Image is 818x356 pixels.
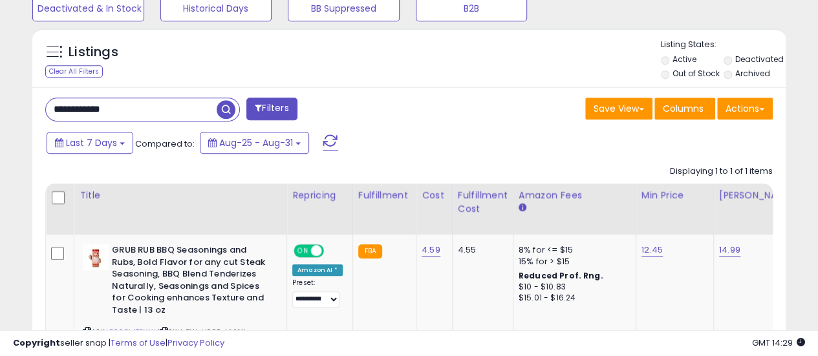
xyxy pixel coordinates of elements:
span: Columns [663,102,704,115]
div: $15.01 - $16.24 [519,293,626,304]
div: Cost [422,189,447,202]
div: Amazon AI * [292,264,343,276]
div: Title [80,189,281,202]
label: Archived [735,68,770,79]
button: Last 7 Days [47,132,133,154]
small: FBA [358,244,382,258]
span: Compared to: [135,138,195,150]
a: Privacy Policy [167,337,224,349]
label: Out of Stock [672,68,719,79]
strong: Copyright [13,337,60,349]
h5: Listings [69,43,118,61]
img: 41pzlKAyo7L._SL40_.jpg [83,244,109,270]
a: 4.59 [422,244,440,257]
span: ON [295,246,311,257]
div: 8% for <= $15 [519,244,626,256]
div: Preset: [292,278,343,308]
div: Repricing [292,189,347,202]
div: Min Price [641,189,708,202]
b: Reduced Prof. Rng. [519,270,603,281]
div: 4.55 [458,244,503,256]
span: 2025-09-8 14:29 GMT [752,337,805,349]
label: Deactivated [735,54,784,65]
div: Amazon Fees [519,189,630,202]
button: Save View [585,98,652,120]
div: seller snap | | [13,337,224,350]
span: OFF [322,246,343,257]
div: Displaying 1 to 1 of 1 items [670,165,773,178]
button: Filters [246,98,297,120]
div: $10 - $10.83 [519,282,626,293]
a: 14.99 [719,244,740,257]
div: 15% for > $15 [519,256,626,267]
div: [PERSON_NAME] [719,189,796,202]
button: Columns [654,98,715,120]
span: Aug-25 - Aug-31 [219,136,293,149]
small: Amazon Fees. [519,202,526,214]
div: Fulfillment [358,189,411,202]
div: Fulfillment Cost [458,189,508,216]
button: Actions [717,98,773,120]
label: Active [672,54,696,65]
a: Terms of Use [111,337,166,349]
span: Last 7 Days [66,136,117,149]
div: Clear All Filters [45,65,103,78]
a: 12.45 [641,244,663,257]
b: GRUB RUB BBQ Seasonings and Rubs, Bold Flavor for any cut Steak Seasoning, BBQ Blend Tenderizes N... [112,244,269,319]
button: Aug-25 - Aug-31 [200,132,309,154]
p: Listing States: [661,39,786,51]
